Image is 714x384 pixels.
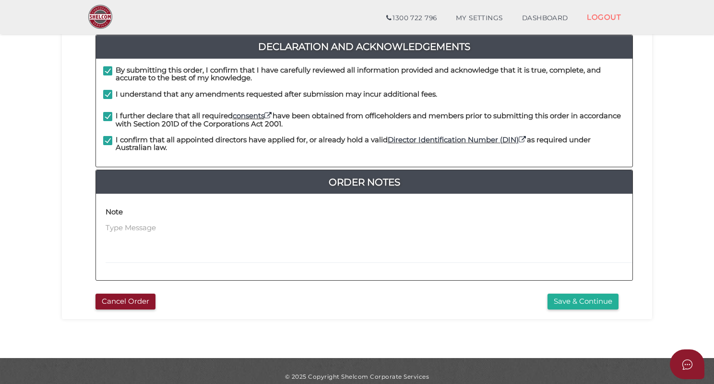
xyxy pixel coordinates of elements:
a: DASHBOARD [512,9,578,28]
a: 1300 722 796 [377,9,446,28]
h4: Note [106,208,123,216]
a: Declaration And Acknowledgements [96,39,632,54]
h4: I confirm that all appointed directors have applied for, or already hold a valid as required unde... [116,136,625,152]
h4: By submitting this order, I confirm that I have carefully reviewed all information provided and a... [116,66,625,82]
a: consents [233,111,273,120]
a: Order Notes [96,174,632,190]
div: © 2025 Copyright Shelcom Corporate Services [69,372,645,381]
a: MY SETTINGS [446,9,512,28]
button: Save & Continue [547,294,619,310]
a: LOGOUT [577,7,631,27]
a: Director Identification Number (DIN) [388,135,527,144]
button: Cancel Order [95,294,155,310]
h4: I further declare that all required have been obtained from officeholders and members prior to su... [116,112,625,128]
h4: I understand that any amendments requested after submission may incur additional fees. [116,90,437,99]
button: Open asap [670,349,704,379]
